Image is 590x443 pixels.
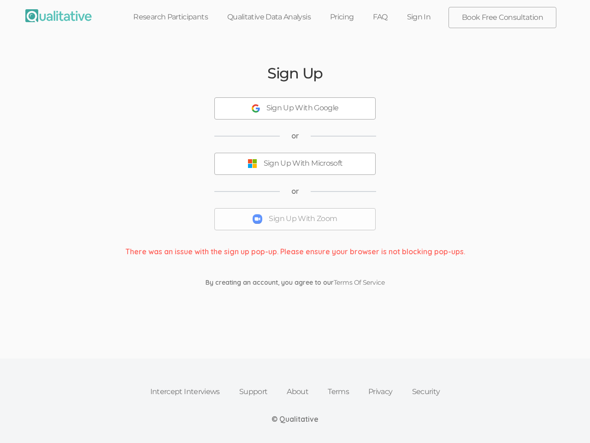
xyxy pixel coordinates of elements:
[291,131,299,141] span: or
[124,7,218,27] a: Research Participants
[141,382,230,402] a: Intercept Interviews
[118,246,472,257] div: There was an issue with the sign up pop-up. Please ensure your browser is not blocking pop-ups.
[269,214,337,224] div: Sign Up With Zoom
[25,9,92,22] img: Qualitative
[214,97,376,120] button: Sign Up With Google
[218,7,320,27] a: Qualitative Data Analysis
[214,153,376,175] button: Sign Up With Microsoft
[214,208,376,230] button: Sign Up With Zoom
[402,382,450,402] a: Security
[266,103,339,114] div: Sign Up With Google
[449,7,556,28] a: Book Free Consultation
[271,414,319,425] div: © Qualitative
[291,186,299,197] span: or
[252,104,260,113] img: Sign Up With Google
[230,382,277,402] a: Support
[397,7,441,27] a: Sign In
[363,7,397,27] a: FAQ
[264,158,343,169] div: Sign Up With Microsoft
[277,382,318,402] a: About
[320,7,364,27] a: Pricing
[253,214,262,224] img: Sign Up With Zoom
[359,382,402,402] a: Privacy
[318,382,359,402] a: Terms
[334,278,384,287] a: Terms Of Service
[248,159,257,168] img: Sign Up With Microsoft
[199,278,391,287] div: By creating an account, you agree to our
[267,65,323,81] h2: Sign Up
[544,399,590,443] iframe: Chat Widget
